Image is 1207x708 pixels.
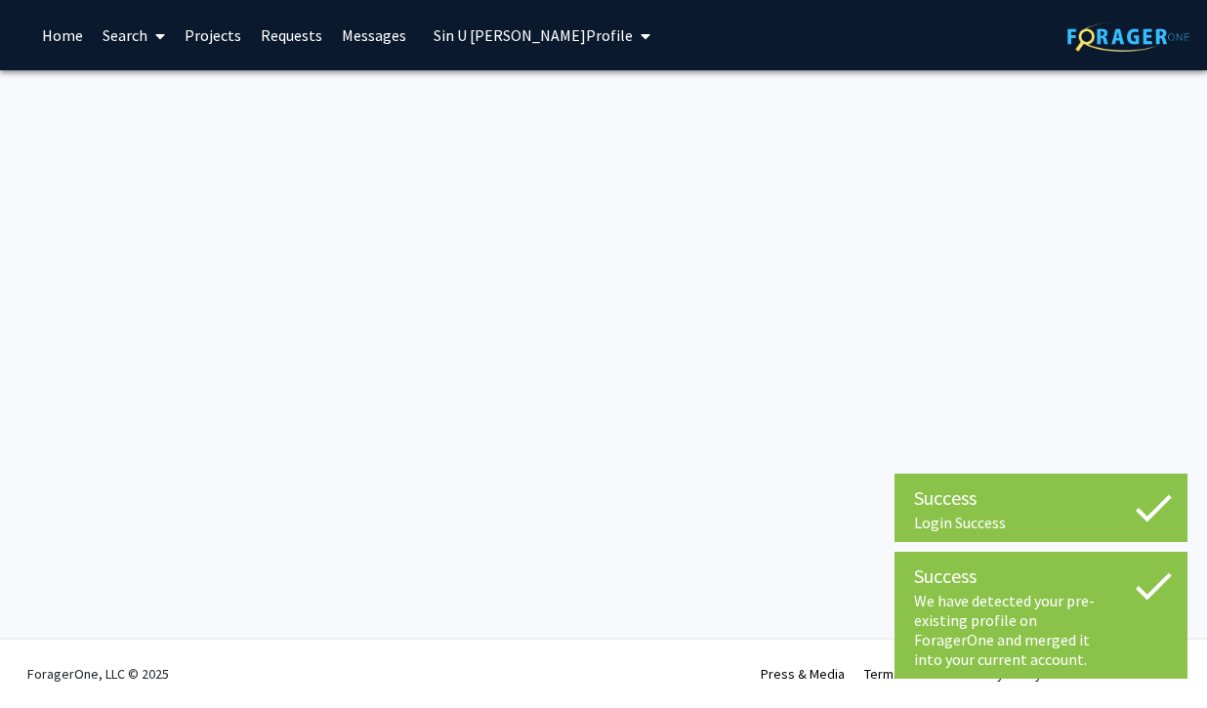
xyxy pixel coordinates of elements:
a: Requests [251,1,332,69]
a: Search [93,1,175,69]
div: Success [914,483,1168,513]
div: Login Success [914,513,1168,532]
img: ForagerOne Logo [1067,21,1189,52]
a: Press & Media [761,665,845,683]
div: ForagerOne, LLC © 2025 [27,640,169,708]
div: Success [914,562,1168,591]
a: Messages [332,1,416,69]
a: Terms of Use [864,665,941,683]
a: Home [32,1,93,69]
span: Sin U [PERSON_NAME] Profile [434,25,633,45]
a: Projects [175,1,251,69]
div: We have detected your pre-existing profile on ForagerOne and merged it into your current account. [914,591,1168,669]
